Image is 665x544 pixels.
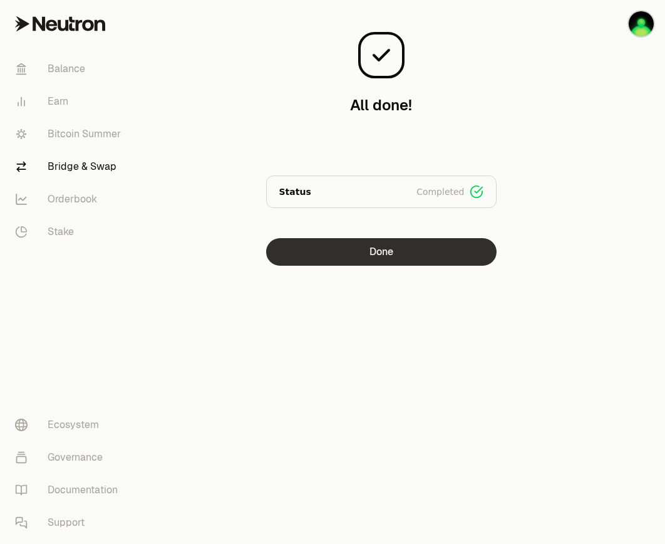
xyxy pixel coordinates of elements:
a: Bridge & Swap [5,150,135,183]
h3: All done! [350,95,412,115]
a: Documentation [5,474,135,506]
a: Earn [5,85,135,118]
a: Governance [5,441,135,474]
a: Orderbook [5,183,135,216]
a: Ecosystem [5,409,135,441]
a: Bitcoin Summer [5,118,135,150]
span: Completed [416,186,464,198]
a: Support [5,506,135,539]
img: AUTOTESTS [629,11,654,36]
a: Balance [5,53,135,85]
button: Done [266,238,497,266]
a: Stake [5,216,135,248]
p: Status [279,186,311,198]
